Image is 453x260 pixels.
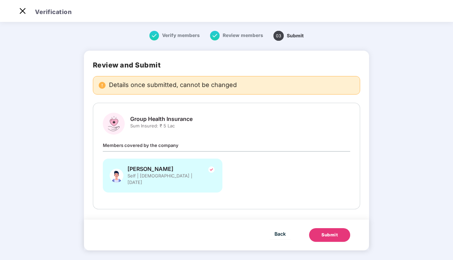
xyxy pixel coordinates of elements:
h2: Review and Submit [93,61,360,69]
span: Submit [287,33,304,38]
img: svg+xml;base64,PHN2ZyB4bWxucz0iaHR0cDovL3d3dy53My5vcmcvMjAwMC9zdmciIHdpZHRoPSIxNiIgaGVpZ2h0PSIxNi... [210,31,220,40]
img: svg+xml;base64,PHN2ZyB4bWxucz0iaHR0cDovL3d3dy53My5vcmcvMjAwMC9zdmciIHdpZHRoPSIxNiIgaGVpZ2h0PSIxNi... [149,31,159,40]
span: Back [274,230,286,238]
button: Submit [309,228,350,242]
img: svg+xml;base64,PHN2ZyBpZD0iVGljay0yNHgyNCIgeG1sbnM9Imh0dHA6Ly93d3cudzMub3JnLzIwMDAvc3ZnIiB3aWR0aD... [207,165,216,174]
img: svg+xml;base64,PHN2ZyBpZD0iRGFuZ2VyX2FsZXJ0IiBkYXRhLW5hbWU9IkRhbmdlciBhbGVydCIgeG1sbnM9Imh0dHA6Ly... [99,82,106,89]
span: [PERSON_NAME] [127,165,203,173]
span: Details once submitted, cannot be changed [109,82,237,89]
span: Sum Insured: ₹ 5 Lac [130,123,193,129]
span: Members covered by the company [103,143,179,148]
span: Review members [223,33,263,38]
img: svg+xml;base64,PHN2ZyBpZD0iU3BvdXNlX01hbGUiIHhtbG5zPSJodHRwOi8vd3d3LnczLm9yZy8yMDAwL3N2ZyIgeG1sbn... [110,165,123,186]
button: Back [269,228,291,239]
span: Verify members [162,33,200,38]
div: Submit [321,232,338,238]
span: Self | [DEMOGRAPHIC_DATA] | [DATE] [127,173,203,186]
span: 03 [273,31,284,41]
span: Group Health Insurance [130,115,193,123]
img: svg+xml;base64,PHN2ZyBpZD0iR3JvdXBfSGVhbHRoX0luc3VyYW5jZSIgZGF0YS1uYW1lPSJHcm91cCBIZWFsdGggSW5zdX... [103,113,125,135]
